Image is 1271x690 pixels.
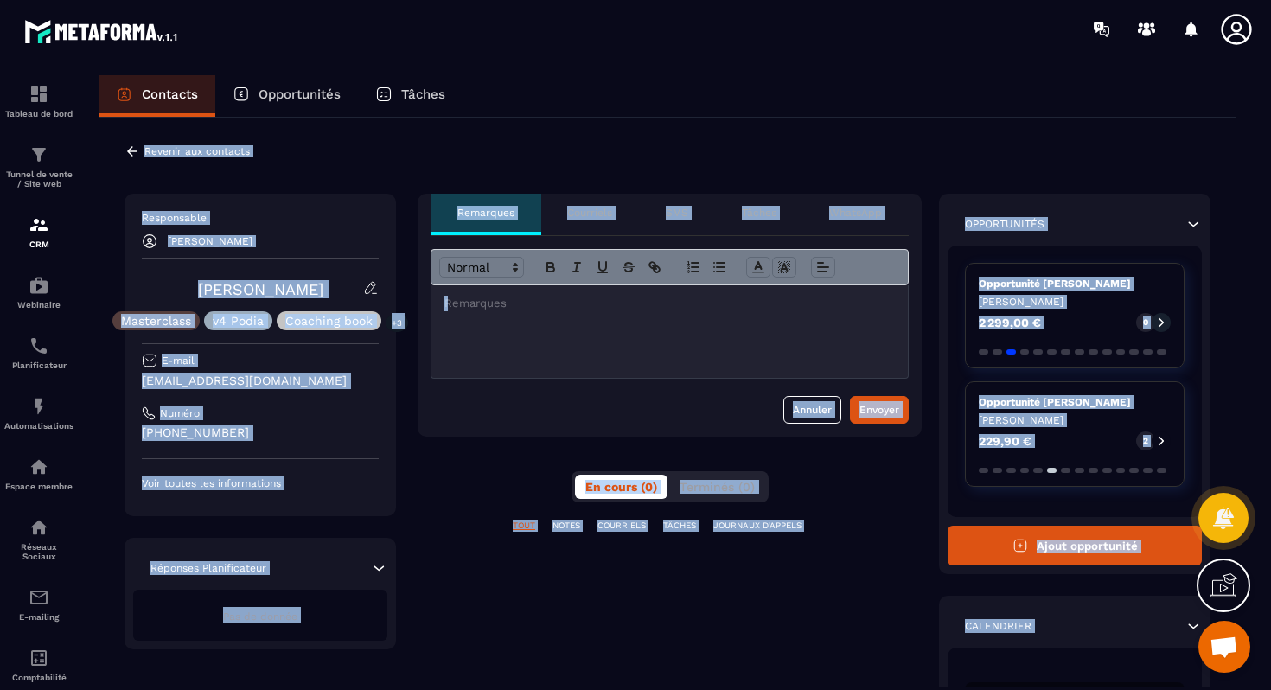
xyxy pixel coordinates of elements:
p: E-mailing [4,612,73,622]
img: logo [24,16,180,47]
img: accountant [29,648,49,668]
p: Réponses Planificateur [150,561,266,575]
p: Remarques [457,206,514,220]
p: 0 [1143,316,1148,329]
p: Revenir aux contacts [144,145,250,157]
p: Opportunité [PERSON_NAME] [979,277,1171,291]
p: [PERSON_NAME] [979,295,1171,309]
img: automations [29,396,49,417]
p: Tâches [401,86,445,102]
p: Opportunités [965,217,1044,231]
p: 2 299,00 € [979,316,1041,329]
p: Masterclass [121,315,191,327]
a: automationsautomationsWebinaire [4,262,73,323]
p: Coaching book [285,315,373,327]
p: Tunnel de vente / Site web [4,169,73,188]
p: Webinaire [4,300,73,310]
p: Tableau de bord [4,109,73,118]
a: formationformationCRM [4,201,73,262]
p: [PERSON_NAME] [979,413,1171,427]
a: automationsautomationsEspace membre [4,444,73,504]
a: schedulerschedulerPlanificateur [4,323,73,383]
p: Courriels [567,206,612,220]
p: COURRIELS [597,520,646,532]
a: automationsautomationsAutomatisations [4,383,73,444]
p: Contacts [142,86,198,102]
p: Opportunité [PERSON_NAME] [979,395,1171,409]
button: Annuler [783,396,841,424]
p: Voir toutes les informations [142,476,379,490]
a: Opportunités [215,75,358,117]
button: Terminés (0) [669,475,765,499]
img: automations [29,275,49,296]
img: formation [29,144,49,165]
a: formationformationTableau de bord [4,71,73,131]
span: En cours (0) [585,480,657,494]
p: E-mail [162,354,195,367]
img: scheduler [29,335,49,356]
img: email [29,587,49,608]
p: Planificateur [4,361,73,370]
p: Comptabilité [4,673,73,682]
p: Réseaux Sociaux [4,542,73,561]
a: social-networksocial-networkRéseaux Sociaux [4,504,73,574]
p: +3 [386,314,408,332]
img: automations [29,457,49,477]
button: Ajout opportunité [948,526,1202,565]
p: Numéro [160,406,200,420]
p: Opportunités [259,86,341,102]
p: 229,90 € [979,435,1031,447]
span: Pas de donnée [223,610,297,623]
p: Automatisations [4,421,73,431]
a: Ouvrir le chat [1198,621,1250,673]
a: [PERSON_NAME] [198,280,323,298]
a: formationformationTunnel de vente / Site web [4,131,73,201]
a: Tâches [358,75,463,117]
div: Envoyer [859,401,899,418]
img: formation [29,214,49,235]
p: NOTES [552,520,580,532]
span: Terminés (0) [680,480,755,494]
p: [PERSON_NAME] [168,235,252,247]
button: En cours (0) [575,475,667,499]
a: Contacts [99,75,215,117]
p: 2 [1143,435,1148,447]
p: Calendrier [965,619,1031,633]
p: [EMAIL_ADDRESS][DOMAIN_NAME] [142,373,379,389]
img: social-network [29,517,49,538]
p: TOUT [513,520,535,532]
p: Responsable [142,211,379,225]
p: CRM [4,240,73,249]
p: JOURNAUX D'APPELS [713,520,802,532]
img: formation [29,84,49,105]
p: Tâches [742,206,776,220]
p: v4 Podia [213,315,264,327]
p: SMS [666,206,688,220]
p: TÂCHES [663,520,696,532]
button: Envoyer [850,396,909,424]
p: [PHONE_NUMBER] [142,425,379,441]
a: emailemailE-mailing [4,574,73,635]
p: WhatsApp [829,206,882,220]
p: Espace membre [4,482,73,491]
